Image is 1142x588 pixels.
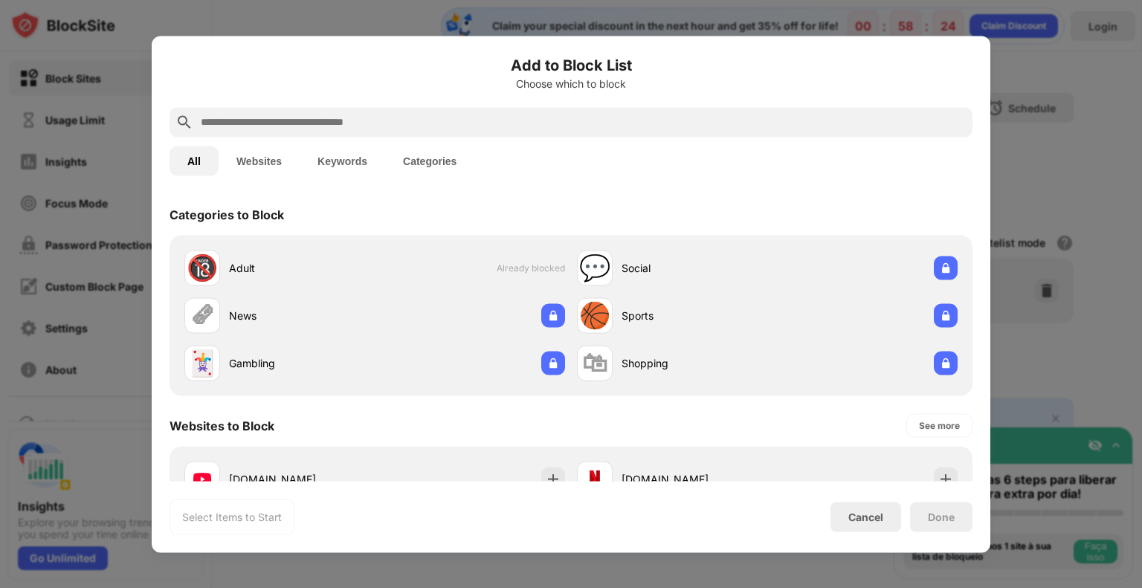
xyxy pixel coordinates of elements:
[170,77,972,89] div: Choose which to block
[579,253,610,283] div: 💬
[229,471,375,487] div: [DOMAIN_NAME]
[229,308,375,323] div: News
[622,260,767,276] div: Social
[622,355,767,371] div: Shopping
[170,54,972,76] h6: Add to Block List
[187,348,218,378] div: 🃏
[190,300,215,331] div: 🗞
[182,509,282,524] div: Select Items to Start
[170,146,219,175] button: All
[586,470,604,488] img: favicons
[229,355,375,371] div: Gambling
[187,253,218,283] div: 🔞
[229,260,375,276] div: Adult
[579,300,610,331] div: 🏀
[928,511,955,523] div: Done
[582,348,607,378] div: 🛍
[385,146,474,175] button: Categories
[219,146,300,175] button: Websites
[622,308,767,323] div: Sports
[170,418,274,433] div: Websites to Block
[300,146,385,175] button: Keywords
[497,262,565,274] span: Already blocked
[622,471,767,487] div: [DOMAIN_NAME]
[170,207,284,222] div: Categories to Block
[175,113,193,131] img: search.svg
[193,470,211,488] img: favicons
[919,418,960,433] div: See more
[848,511,883,523] div: Cancel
